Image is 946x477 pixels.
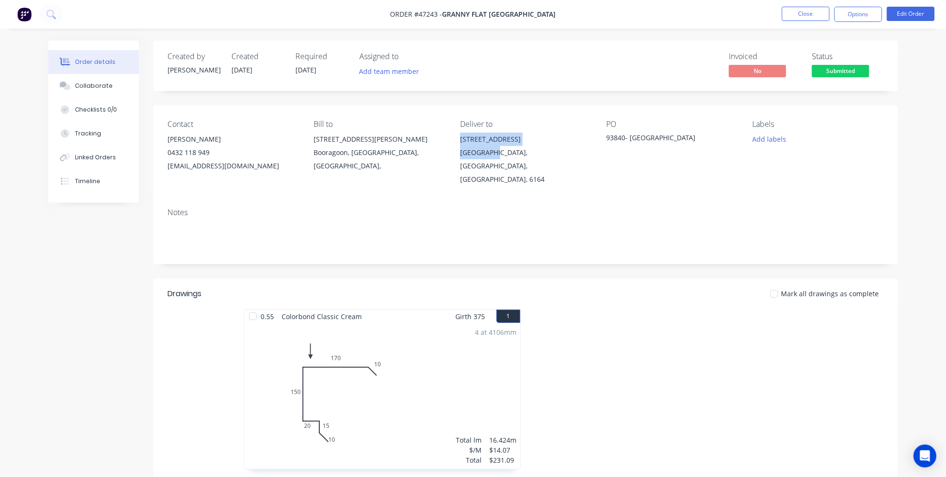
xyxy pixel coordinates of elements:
[456,435,482,445] div: Total lm
[17,7,32,21] img: Factory
[753,120,883,129] div: Labels
[48,74,139,98] button: Collaborate
[168,65,220,75] div: [PERSON_NAME]
[729,52,800,61] div: Invoiced
[455,310,485,323] span: Girth 375
[834,7,882,22] button: Options
[812,65,869,79] button: Submitted
[489,455,516,465] div: $231.09
[359,52,455,61] div: Assigned to
[168,208,883,217] div: Notes
[887,7,935,21] button: Edit Order
[75,105,117,114] div: Checklists 0/0
[48,145,139,169] button: Linked Orders
[231,52,284,61] div: Created
[747,133,791,145] button: Add labels
[168,159,298,173] div: [EMAIL_ADDRESS][DOMAIN_NAME]
[168,288,201,300] div: Drawings
[168,52,220,61] div: Created by
[442,10,556,19] span: Granny Flat [GEOGRAPHIC_DATA]
[390,10,442,19] span: Order #47243 -
[782,7,830,21] button: Close
[314,146,444,173] div: Booragoon, [GEOGRAPHIC_DATA], [GEOGRAPHIC_DATA],
[456,445,482,455] div: $/M
[606,120,737,129] div: PO
[359,65,424,78] button: Add team member
[295,65,316,74] span: [DATE]
[489,435,516,445] div: 16.424m
[314,133,444,146] div: [STREET_ADDRESS][PERSON_NAME]
[729,65,786,77] span: No
[475,327,516,337] div: 4 at 4106mm
[75,153,116,162] div: Linked Orders
[489,445,516,455] div: $14.07
[168,120,298,129] div: Contact
[231,65,252,74] span: [DATE]
[354,65,424,78] button: Add team member
[460,133,591,186] div: [STREET_ADDRESS][GEOGRAPHIC_DATA], [GEOGRAPHIC_DATA], [GEOGRAPHIC_DATA], 6164
[75,58,116,66] div: Order details
[75,177,100,186] div: Timeline
[257,310,278,323] span: 0.55
[48,122,139,145] button: Tracking
[168,146,298,159] div: 0432 118 949
[460,146,591,186] div: [GEOGRAPHIC_DATA], [GEOGRAPHIC_DATA], [GEOGRAPHIC_DATA], 6164
[48,98,139,122] button: Checklists 0/0
[244,323,520,469] div: 0101520150170104 at 4106mmTotal lm$/MTotal16.424m$14.07$231.09
[48,50,139,74] button: Order details
[812,65,869,77] span: Submitted
[460,120,591,129] div: Deliver to
[314,133,444,173] div: [STREET_ADDRESS][PERSON_NAME]Booragoon, [GEOGRAPHIC_DATA], [GEOGRAPHIC_DATA],
[606,133,725,146] div: 93840- [GEOGRAPHIC_DATA]
[496,310,520,323] button: 1
[75,82,113,90] div: Collaborate
[460,133,591,146] div: [STREET_ADDRESS]
[812,52,883,61] div: Status
[168,133,298,146] div: [PERSON_NAME]
[278,310,366,323] span: Colorbond Classic Cream
[914,445,936,467] div: Open Intercom Messenger
[295,52,348,61] div: Required
[314,120,444,129] div: Bill to
[48,169,139,193] button: Timeline
[168,133,298,173] div: [PERSON_NAME]0432 118 949[EMAIL_ADDRESS][DOMAIN_NAME]
[781,289,879,299] span: Mark all drawings as complete
[75,129,101,138] div: Tracking
[456,455,482,465] div: Total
